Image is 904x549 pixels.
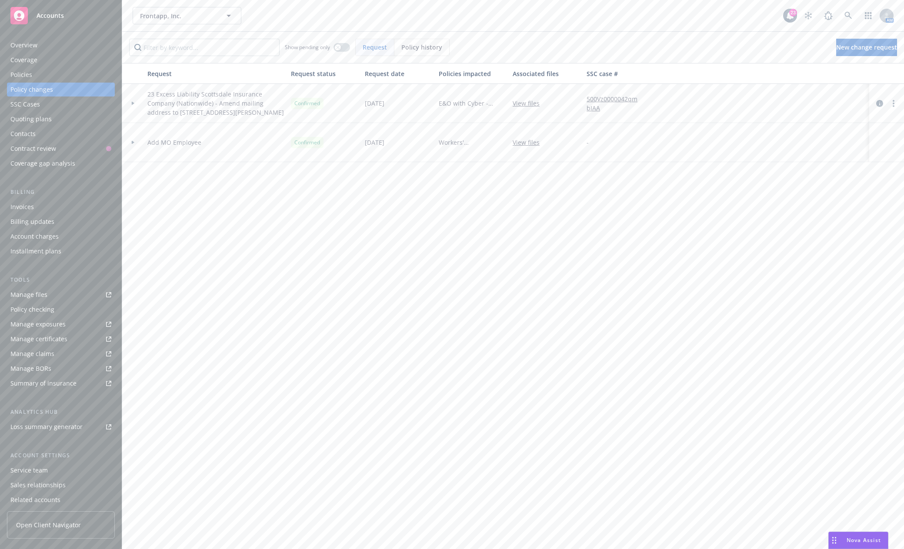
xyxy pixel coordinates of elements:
div: Manage files [10,288,47,302]
div: Account charges [10,230,59,243]
a: Summary of insurance [7,376,115,390]
a: Account charges [7,230,115,243]
div: Contract review [10,142,56,156]
div: Request [147,69,284,78]
div: Overview [10,38,37,52]
span: Open Client Navigator [16,520,81,529]
a: circleInformation [874,98,885,109]
a: Sales relationships [7,478,115,492]
span: [DATE] [365,99,384,108]
span: Accounts [37,12,64,19]
span: [DATE] [365,138,384,147]
a: Invoices [7,200,115,214]
a: Related accounts [7,493,115,507]
a: Service team [7,463,115,477]
a: Manage files [7,288,115,302]
a: 500Vz0000042qmbIAA [587,94,645,113]
div: SSC Cases [10,97,40,111]
span: - [587,138,589,147]
a: Policy changes [7,83,115,96]
a: Manage BORs [7,362,115,376]
div: Toggle Row Expanded [122,84,144,123]
input: Filter by keyword... [129,39,280,56]
a: Coverage gap analysis [7,156,115,170]
button: Request [144,63,287,84]
div: SSC case # [587,69,645,78]
a: Contacts [7,127,115,141]
button: Frontapp, Inc. [133,7,241,24]
a: Loss summary generator [7,420,115,434]
a: Stop snowing [800,7,817,24]
div: Policies [10,68,32,82]
span: E&O with Cyber - (LAYER 1) | $5M xs $5M [439,99,506,108]
div: Policy changes [10,83,53,96]
div: Contacts [10,127,36,141]
a: Contract review [7,142,115,156]
a: Coverage [7,53,115,67]
div: Coverage [10,53,37,67]
a: New change request [836,39,897,56]
a: Report a Bug [820,7,837,24]
a: Search [840,7,857,24]
button: Associated files [509,63,583,84]
div: Manage certificates [10,332,67,346]
button: Policies impacted [435,63,509,84]
div: Account settings [7,451,115,460]
a: Policies [7,68,115,82]
a: Billing updates [7,215,115,229]
a: Manage certificates [7,332,115,346]
div: Related accounts [10,493,60,507]
span: Workers' Compensation - All Other States [439,138,506,147]
a: Quoting plans [7,112,115,126]
a: Overview [7,38,115,52]
span: Request [363,43,387,52]
div: Quoting plans [10,112,52,126]
div: Sales relationships [10,478,66,492]
a: more [888,98,899,109]
div: Tools [7,276,115,284]
span: Confirmed [294,139,320,146]
div: Manage BORs [10,362,51,376]
span: Nova Assist [847,536,881,544]
div: Request status [291,69,358,78]
div: Manage claims [10,347,54,361]
div: Request date [365,69,432,78]
div: Policies impacted [439,69,506,78]
span: 23 Excess Liability Scottsdale Insurance Company (Nationwide) - Amend mailing address to [STREET_... [147,90,284,117]
span: Confirmed [294,100,320,107]
div: Loss summary generator [10,420,83,434]
div: Drag to move [829,532,840,549]
div: Policy checking [10,303,54,316]
button: SSC case # [583,63,648,84]
div: Manage exposures [10,317,66,331]
a: Installment plans [7,244,115,258]
div: Summary of insurance [10,376,77,390]
div: Service team [10,463,48,477]
div: 23 [789,9,797,17]
a: Manage exposures [7,317,115,331]
a: View files [513,138,547,147]
button: Nova Assist [828,532,888,549]
span: Frontapp, Inc. [140,11,215,20]
span: Add MO Employee [147,138,201,147]
span: Policy history [401,43,442,52]
a: SSC Cases [7,97,115,111]
div: Toggle Row Expanded [122,123,144,162]
button: Request status [287,63,361,84]
span: New change request [836,43,897,51]
a: Accounts [7,3,115,28]
div: Billing [7,188,115,196]
button: Request date [361,63,435,84]
div: Installment plans [10,244,61,258]
div: Invoices [10,200,34,214]
a: Switch app [860,7,877,24]
a: Manage claims [7,347,115,361]
div: Analytics hub [7,408,115,416]
div: Associated files [513,69,580,78]
a: Policy checking [7,303,115,316]
a: View files [513,99,547,108]
div: Billing updates [10,215,54,229]
span: Show pending only [285,43,330,51]
div: Coverage gap analysis [10,156,75,170]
